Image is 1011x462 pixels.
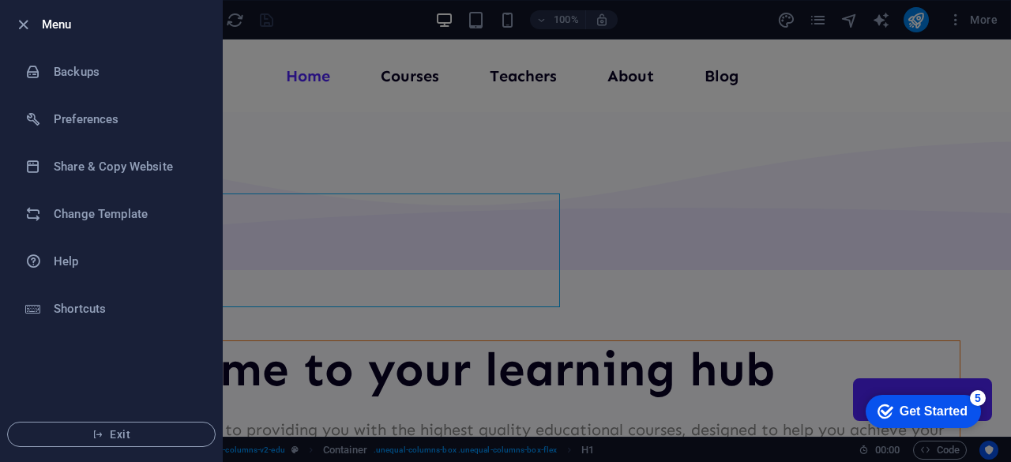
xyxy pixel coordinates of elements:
h6: Help [54,252,200,271]
div: Get Started [47,17,115,32]
span: Exit [21,428,202,441]
h6: Menu [42,15,209,34]
h6: Share & Copy Website [54,157,200,176]
h6: Preferences [54,110,200,129]
h6: Change Template [54,205,200,223]
button: Exit [7,422,216,447]
div: 5 [117,3,133,19]
h6: Shortcuts [54,299,200,318]
div: Get Started 5 items remaining, 0% complete [13,8,128,41]
a: Help [1,238,222,285]
h6: Backups [54,62,200,81]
